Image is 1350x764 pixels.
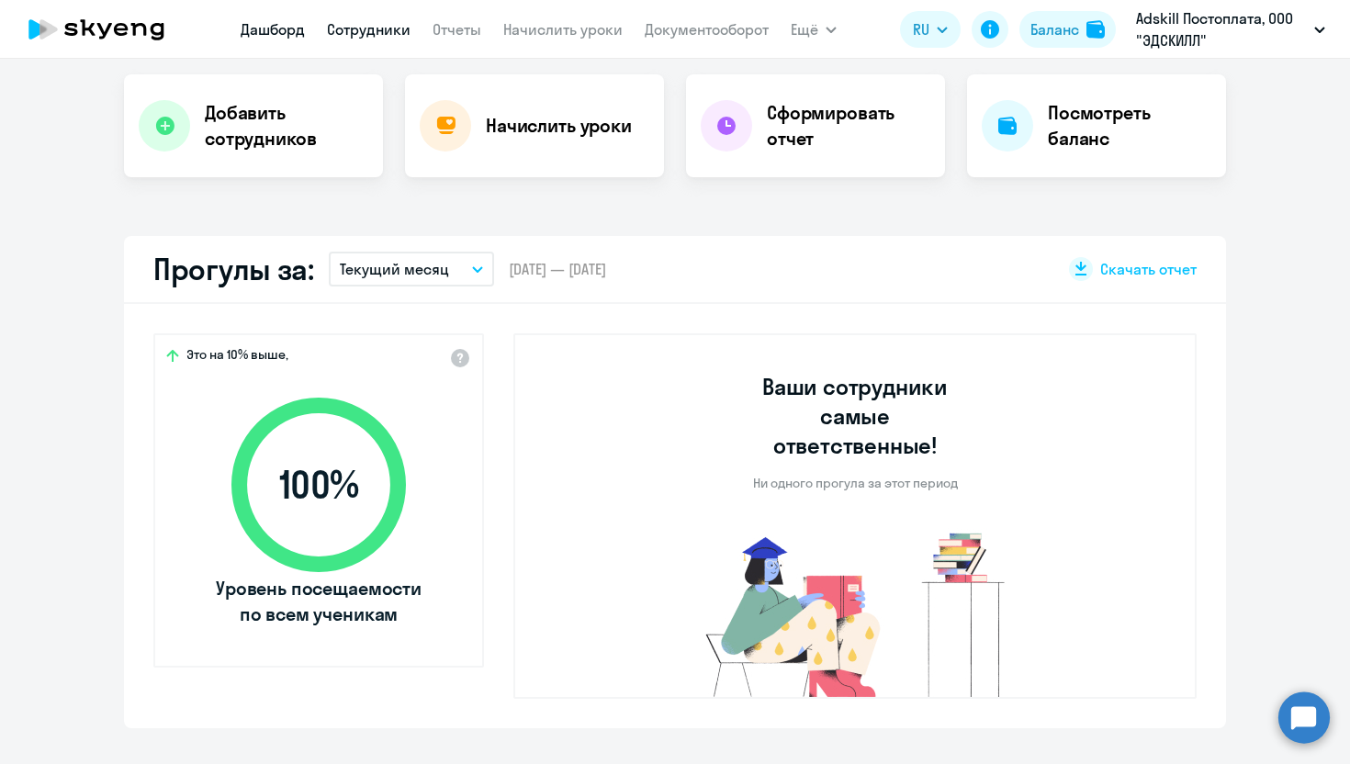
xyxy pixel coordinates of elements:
img: no-truants [671,528,1040,697]
span: RU [913,18,929,40]
span: [DATE] — [DATE] [509,259,606,279]
a: Отчеты [433,20,481,39]
h4: Посмотреть баланс [1048,100,1211,152]
img: balance [1086,20,1105,39]
a: Дашборд [241,20,305,39]
button: Текущий месяц [329,252,494,286]
h4: Сформировать отчет [767,100,930,152]
h3: Ваши сотрудники самые ответственные! [737,372,973,460]
span: Ещё [791,18,818,40]
span: Это на 10% выше, [186,346,288,368]
p: Adskill Постоплата, ООО "ЭДСКИЛЛ" [1136,7,1307,51]
p: Текущий месяц [340,258,449,280]
p: Ни одного прогула за этот период [753,475,958,491]
span: 100 % [213,463,424,507]
span: Уровень посещаемости по всем ученикам [213,576,424,627]
span: Скачать отчет [1100,259,1197,279]
a: Документооборот [645,20,769,39]
button: Балансbalance [1019,11,1116,48]
h4: Добавить сотрудников [205,100,368,152]
button: Adskill Постоплата, ООО "ЭДСКИЛЛ" [1127,7,1334,51]
a: Начислить уроки [503,20,623,39]
div: Баланс [1030,18,1079,40]
a: Сотрудники [327,20,411,39]
h2: Прогулы за: [153,251,314,287]
button: Ещё [791,11,837,48]
h4: Начислить уроки [486,113,632,139]
button: RU [900,11,961,48]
